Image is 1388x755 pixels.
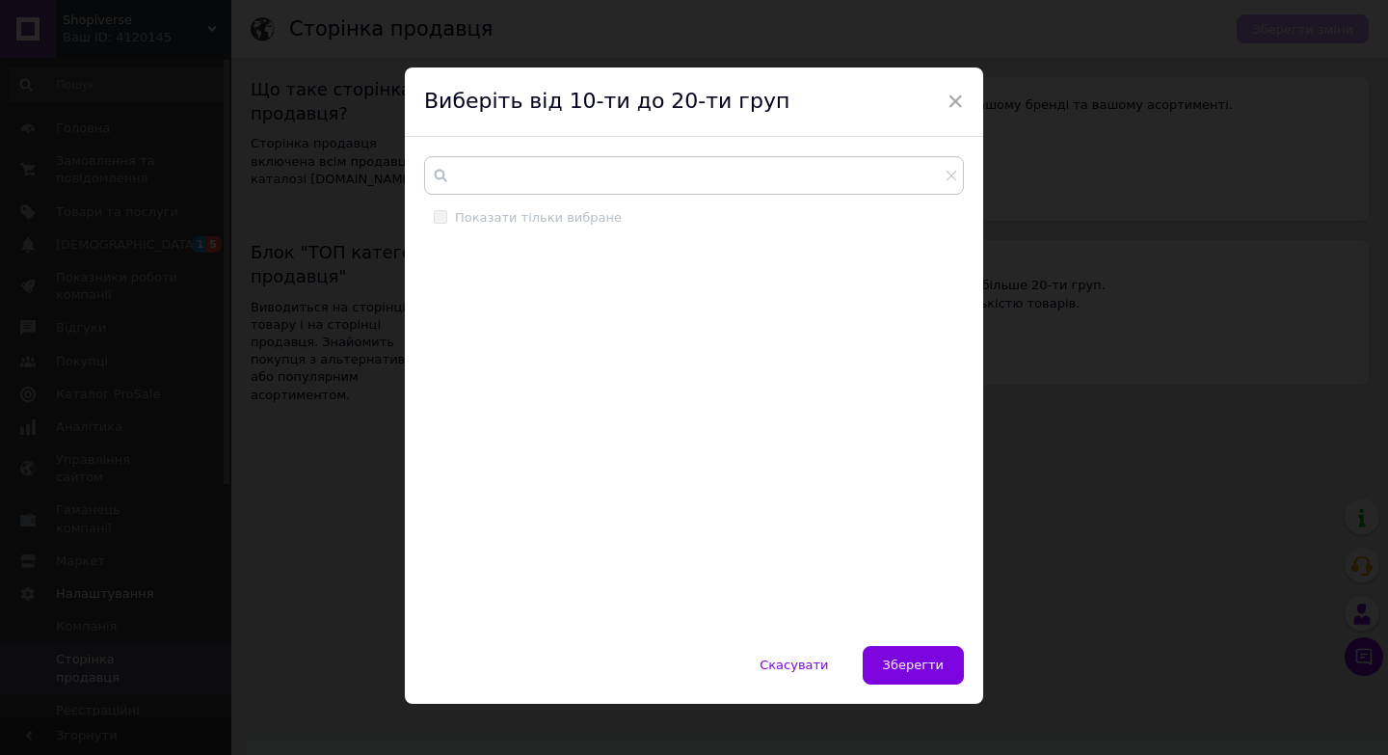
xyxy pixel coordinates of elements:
[760,658,828,672] span: Скасувати
[739,646,848,685] button: Скасувати
[947,85,964,118] span: ×
[455,209,622,227] div: Показати тільки вибране
[883,658,944,672] span: Зберегти
[863,646,964,685] button: Зберегти
[405,67,983,137] div: Виберіть від 10-ти до 20-ти груп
